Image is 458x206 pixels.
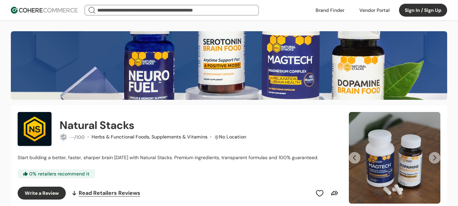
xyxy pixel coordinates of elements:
span: Read Retailers Reviews [79,189,140,197]
span: -- [69,134,74,140]
img: Brand cover image [11,31,447,100]
button: Next Slide [429,152,440,164]
span: · [87,134,89,140]
h2: Natural Stacks [60,117,134,133]
img: Brand Photo [18,112,52,146]
div: 0 % retailers recommend it [18,169,95,178]
div: Slide 1 [349,112,440,204]
span: /100 [74,134,85,140]
button: Write a Review [18,187,66,200]
button: Sign In / Sign Up [399,4,447,17]
button: Previous Slide [349,152,360,164]
img: Slide 0 [349,112,440,204]
img: Cohere Logo [11,7,78,14]
div: Carousel [349,112,440,204]
div: No Location [219,133,246,141]
span: Herbs & Functional Foods, Supplements & Vitamins [92,134,207,140]
a: Read Retailers Reviews [71,187,140,200]
span: Start building a better, faster, sharper brain [DATE] with Natural Stacks. Premium ingredients, t... [18,154,318,161]
span: · [210,134,212,140]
